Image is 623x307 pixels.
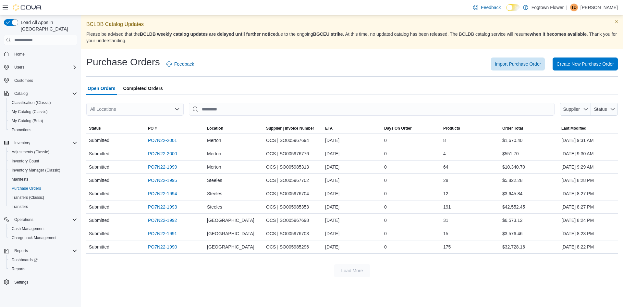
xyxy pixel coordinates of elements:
[86,56,160,69] h1: Purchase Orders
[323,123,382,134] button: ETA
[263,200,323,213] div: OCS | SO005985353
[148,216,177,224] a: PO7N22-1992
[4,46,77,304] nav: Complex example
[9,148,52,156] a: Adjustments (Classic)
[12,247,31,255] button: Reports
[12,90,30,97] button: Catalog
[6,202,80,211] button: Transfers
[500,200,559,213] div: $42,552.45
[86,123,145,134] button: Status
[9,256,77,264] span: Dashboards
[382,123,441,134] button: Days On Order
[506,4,520,11] input: Dark Mode
[323,187,382,200] div: [DATE]
[9,126,34,134] a: Promotions
[148,126,157,131] span: PO #
[613,18,620,26] button: Dismiss this callout
[12,109,48,114] span: My Catalog (Classic)
[9,175,31,183] a: Manifests
[384,176,387,184] span: 0
[1,49,80,58] button: Home
[6,125,80,134] button: Promotions
[384,163,387,171] span: 0
[6,98,80,107] button: Classification (Classic)
[6,175,80,184] button: Manifests
[12,127,31,133] span: Promotions
[6,193,80,202] button: Transfers (Classic)
[443,203,451,211] span: 191
[384,243,387,251] span: 0
[89,230,109,237] span: Submitted
[384,126,412,131] span: Days On Order
[12,149,49,155] span: Adjustments (Classic)
[443,216,448,224] span: 31
[263,160,323,173] div: OCS | SO005985313
[12,186,41,191] span: Purchase Orders
[323,200,382,213] div: [DATE]
[1,215,80,224] button: Operations
[123,82,163,95] span: Completed Orders
[9,157,77,165] span: Inventory Count
[559,147,618,160] div: [DATE] 9:30 AM
[14,52,25,57] span: Home
[263,123,323,134] button: Supplier | Invoice Number
[500,174,559,187] div: $5,822.28
[500,160,559,173] div: $10,340.70
[148,243,177,251] a: PO7N22-1990
[14,280,28,285] span: Settings
[470,1,503,14] a: Feedback
[14,248,28,253] span: Reports
[12,50,27,58] a: Home
[323,147,382,160] div: [DATE]
[9,117,46,125] a: My Catalog (Beta)
[14,65,24,70] span: Users
[12,226,44,231] span: Cash Management
[207,216,254,224] span: [GEOGRAPHIC_DATA]
[9,108,77,116] span: My Catalog (Classic)
[1,76,80,85] button: Customers
[6,184,80,193] button: Purchase Orders
[500,123,559,134] button: Order Total
[443,163,448,171] span: 64
[145,123,204,134] button: PO #
[263,214,323,227] div: OCS | SO005967698
[12,76,77,84] span: Customers
[9,225,47,233] a: Cash Management
[207,126,223,131] span: Location
[189,103,555,116] input: This is a search bar. After typing your query, hit enter to filter the results lower in the page.
[491,58,545,70] button: Import Purchase Order
[9,194,77,201] span: Transfers (Classic)
[323,174,382,187] div: [DATE]
[266,126,314,131] span: Supplier | Invoice Number
[9,203,31,211] a: Transfers
[148,176,177,184] a: PO7N22-1995
[9,166,63,174] a: Inventory Manager (Classic)
[9,234,77,242] span: Chargeback Management
[263,187,323,200] div: OCS | SO005976704
[9,234,59,242] a: Chargeback Management
[1,138,80,147] button: Inventory
[6,147,80,157] button: Adjustments (Classic)
[559,174,618,187] div: [DATE] 8:28 PM
[89,163,109,171] span: Submitted
[561,126,586,131] span: Last Modified
[9,203,77,211] span: Transfers
[441,123,500,134] button: Products
[560,103,591,116] button: Supplier
[9,99,54,107] a: Classification (Classic)
[207,176,222,184] span: Steeles
[591,103,618,116] button: Status
[384,150,387,158] span: 0
[323,214,382,227] div: [DATE]
[207,243,254,251] span: [GEOGRAPHIC_DATA]
[175,107,180,112] button: Open list of options
[6,233,80,242] button: Chargeback Management
[570,4,578,11] div: Tristan Denobrega
[207,230,254,237] span: [GEOGRAPHIC_DATA]
[9,157,42,165] a: Inventory Count
[384,230,387,237] span: 0
[207,203,222,211] span: Steeles
[9,185,77,192] span: Purchase Orders
[89,216,109,224] span: Submitted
